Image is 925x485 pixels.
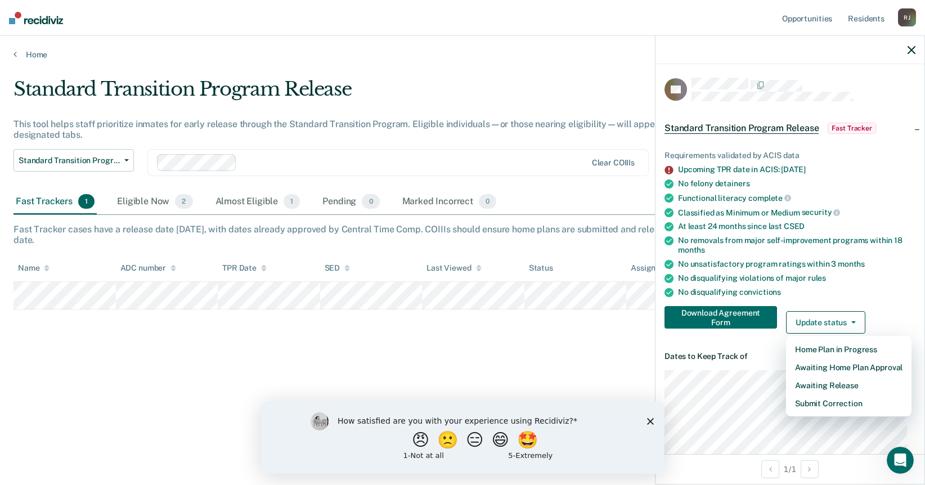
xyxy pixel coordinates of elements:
[113,351,225,396] button: Messages
[115,190,195,214] div: Eligible Now
[678,165,915,174] div: Upcoming TPR date in ACIS: [DATE]
[838,259,865,268] span: months
[678,236,915,255] div: No removals from major self-improvement programs within 18
[678,245,705,254] span: months
[784,222,805,231] span: CSED
[400,190,499,214] div: Marked Incorrect
[664,123,819,134] span: Standard Transition Program Release
[23,80,203,118] p: Hi [PERSON_NAME] 👋
[655,454,924,484] div: 1 / 1
[11,151,214,182] div: Send us a message
[150,379,188,387] span: Messages
[678,222,915,231] div: At least 24 months since last
[110,18,133,41] img: Profile image for Rajan
[19,156,120,165] span: Standard Transition Program Release
[786,358,911,376] button: Awaiting Home Plan Approval
[14,119,707,140] div: This tool helps staff prioritize inmates for early release through the Standard Transition Progra...
[678,179,915,188] div: No felony
[9,12,63,24] img: Recidiviz
[801,460,819,478] button: Next Opportunity
[14,224,911,245] div: Fast Tracker cases have a release date [DATE], with dates already approved by Central Time Comp. ...
[120,263,177,273] div: ADC number
[786,311,865,334] button: Update status
[426,263,481,273] div: Last Viewed
[678,259,915,269] div: No unsatisfactory program ratings within 3
[14,190,97,214] div: Fast Trackers
[362,194,379,209] span: 0
[664,352,915,361] dt: Dates to Keep Track of
[898,8,916,26] div: R J
[678,273,915,283] div: No disqualifying violations of major
[479,194,496,209] span: 0
[592,158,635,168] div: Clear COIIIs
[132,18,154,41] img: Profile image for Kim
[23,161,188,173] div: Send us a message
[808,273,826,282] span: rules
[14,50,911,60] a: Home
[761,460,779,478] button: Previous Opportunity
[213,190,303,214] div: Almost Eligible
[828,123,876,134] span: Fast Tracker
[678,208,915,218] div: Classified as Minimum or Medium
[23,118,203,137] p: How can we help?
[78,194,95,209] span: 1
[320,190,381,214] div: Pending
[664,306,777,329] button: Download Agreement Form
[325,263,351,273] div: SED
[715,179,750,188] span: detainers
[664,306,782,329] a: Navigate to form link
[786,376,911,394] button: Awaiting Release
[887,447,914,474] iframe: Intercom live chat
[664,151,915,160] div: Requirements validated by ACIS data
[631,263,684,273] div: Assigned to
[175,194,192,209] span: 2
[655,110,924,146] div: Standard Transition Program ReleaseFast Tracker
[222,263,267,273] div: TPR Date
[529,263,553,273] div: Status
[786,394,911,412] button: Submit Correction
[23,21,84,39] img: logo
[678,288,915,297] div: No disqualifying
[18,263,50,273] div: Name
[153,18,176,41] div: Profile image for Krysty
[802,208,841,217] span: security
[739,288,781,297] span: convictions
[43,379,69,387] span: Home
[261,401,664,474] iframe: Survey by Kim from Recidiviz
[284,194,300,209] span: 1
[786,340,911,358] button: Home Plan in Progress
[678,193,915,203] div: Functional literacy
[14,78,707,110] div: Standard Transition Program Release
[194,18,214,38] div: Close
[748,194,791,203] span: complete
